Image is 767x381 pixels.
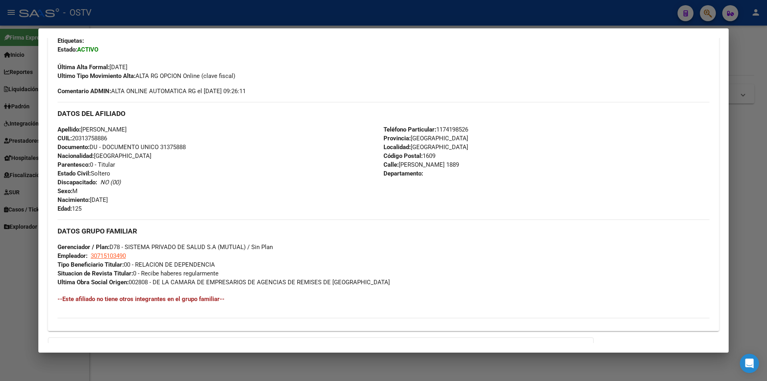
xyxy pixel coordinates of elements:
[58,126,127,133] span: [PERSON_NAME]
[383,161,399,168] strong: Calle:
[58,196,90,203] strong: Nacimiento:
[740,354,759,373] div: Open Intercom Messenger
[58,37,84,44] strong: Etiquetas:
[383,126,436,133] strong: Teléfono Particular:
[383,152,423,160] strong: Código Postal:
[58,170,110,177] span: Soltero
[383,152,435,160] span: 1609
[58,261,124,268] strong: Tipo Beneficiario Titular:
[58,88,111,95] strong: Comentario ADMIN:
[383,126,468,133] span: 1174198526
[91,252,126,259] span: 30715103490
[58,161,90,168] strong: Parentesco:
[58,135,107,142] span: 20313758886
[58,72,135,80] strong: Ultimo Tipo Movimiento Alta:
[383,135,468,142] span: [GEOGRAPHIC_DATA]
[58,126,81,133] strong: Apellido:
[58,205,72,212] strong: Edad:
[58,295,709,303] h4: --Este afiliado no tiene otros integrantes en el grupo familiar--
[58,188,72,195] strong: Sexo:
[58,135,72,142] strong: CUIL:
[58,161,115,168] span: 0 - Titular
[58,279,129,286] strong: Ultima Obra Social Origen:
[58,144,186,151] span: DU - DOCUMENTO UNICO 31375888
[58,64,109,71] strong: Última Alta Formal:
[58,227,709,235] h3: DATOS GRUPO FAMILIAR
[58,46,77,53] strong: Estado:
[58,109,709,118] h3: DATOS DEL AFILIADO
[58,252,87,259] strong: Empleador:
[383,161,459,168] span: [PERSON_NAME] 1889
[58,64,127,71] span: [DATE]
[58,170,91,177] strong: Estado Civil:
[58,179,97,186] strong: Discapacitado:
[58,279,390,286] span: 002808 - DE LA CAMARA DE EMPRESARIOS DE AGENCIAS DE REMISES DE [GEOGRAPHIC_DATA]
[58,196,108,203] span: [DATE]
[383,170,423,177] strong: Departamento:
[58,270,219,277] span: 0 - Recibe haberes regularmente
[58,72,235,80] span: ALTA RG OPCION Online (clave fiscal)
[58,205,81,212] span: 125
[58,261,215,268] span: 00 - RELACION DE DEPENDENCIA
[58,87,246,96] span: ALTA ONLINE AUTOMATICA RG el [DATE] 09:26:11
[58,243,109,251] strong: Gerenciador / Plan:
[58,243,273,251] span: D78 - SISTEMA PRIVADO DE SALUD S.A (MUTUAL) / Sin Plan
[383,144,468,151] span: [GEOGRAPHIC_DATA]
[383,135,411,142] strong: Provincia:
[77,46,98,53] strong: ACTIVO
[100,179,121,186] i: NO (00)
[383,144,411,151] strong: Localidad:
[58,144,89,151] strong: Documento:
[58,270,133,277] strong: Situacion de Revista Titular:
[58,152,151,160] span: [GEOGRAPHIC_DATA]
[58,188,77,195] span: M
[58,152,94,160] strong: Nacionalidad:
